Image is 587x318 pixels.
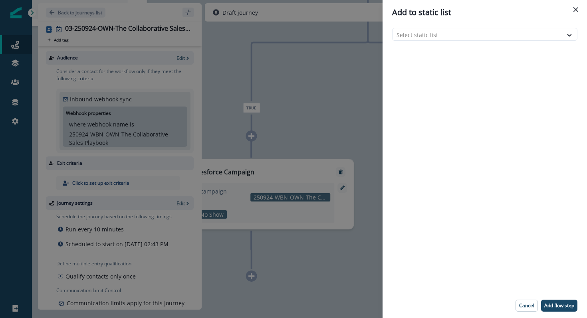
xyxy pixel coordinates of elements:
[569,3,582,16] button: Close
[544,303,574,308] p: Add flow step
[392,6,577,18] div: Add to static list
[516,300,538,312] button: Cancel
[541,300,577,312] button: Add flow step
[519,303,534,308] p: Cancel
